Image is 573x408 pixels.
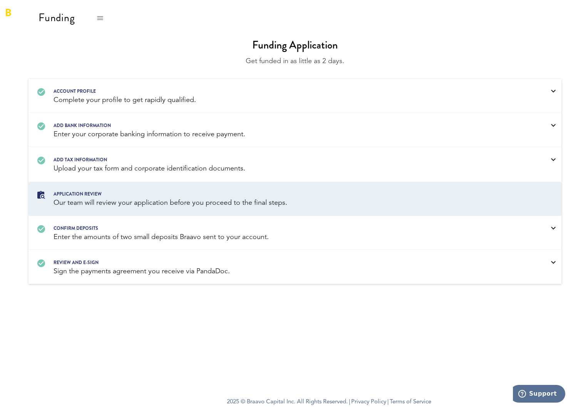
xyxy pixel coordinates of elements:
div: Enter the amounts of two small deposits Braavo sent to your account. [54,232,517,242]
div: Sign the payments agreement you receive via PandaDoc. [54,267,517,276]
div: Funding Application [252,37,338,53]
div: Add bank information [54,121,517,130]
a: Terms of Service [390,399,431,405]
a: Add bank information Enter your corporate banking information to receive payment. [29,114,561,147]
a: Account profile Complete your profile to get rapidly qualified. [29,79,561,113]
div: Get funded in as little as 2 days. [28,57,561,66]
a: Application review Our team will review your application before you proceed to the final steps. [29,182,561,216]
iframe: Opens a widget where you can find more information [513,385,565,404]
a: Privacy Policy [351,399,386,405]
div: Funding [39,12,75,24]
a: Add tax information Upload your tax form and corporate identification documents. [29,148,561,181]
div: Add tax information [54,156,517,164]
div: REVIEW AND E-SIGN [54,258,517,267]
div: confirm deposits [54,224,517,232]
div: Enter your corporate banking information to receive payment. [54,130,517,139]
a: confirm deposits Enter the amounts of two small deposits Braavo sent to your account. [29,216,561,250]
div: Application review [54,190,517,198]
span: 2025 © Braavo Capital Inc. All Rights Reserved. [227,396,348,408]
div: Account profile [54,87,517,95]
div: Our team will review your application before you proceed to the final steps. [54,198,517,208]
a: REVIEW AND E-SIGN Sign the payments agreement you receive via PandaDoc. [29,251,561,284]
div: Upload your tax form and corporate identification documents. [54,164,517,174]
div: Complete your profile to get rapidly qualified. [54,95,517,105]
